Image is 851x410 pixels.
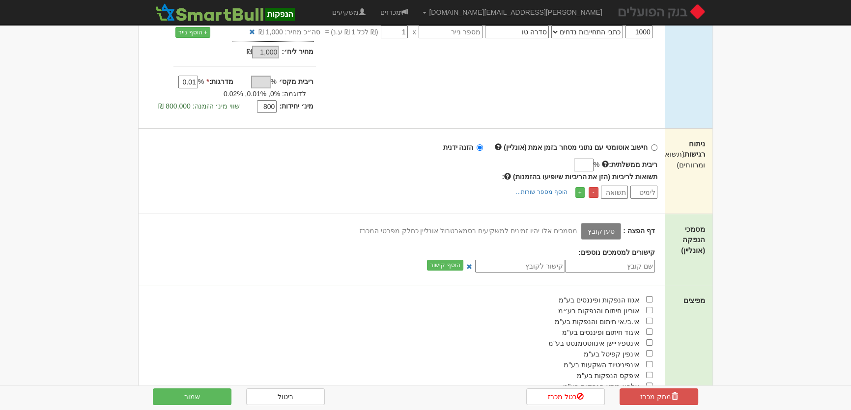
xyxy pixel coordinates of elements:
span: אינספיריישן אינווסטמנטס בע"מ [548,339,639,347]
button: הוסף קישור [427,260,463,271]
label: מחיר ליח׳: [282,47,313,56]
a: בטל מכרז [526,388,605,405]
a: + הוסף נייר [175,27,210,38]
label: טען קובץ [581,223,621,240]
label: מדרגות: [206,77,233,86]
label: ריבית ממשלתית: [602,160,657,169]
span: % [271,77,277,86]
a: - [589,187,598,198]
span: לדוגמה: 0%, 0.01%, 0.02% [224,90,306,98]
span: אינפיניטיוד השקעות בע"מ [564,361,639,369]
div: ₪ [206,47,282,58]
input: שם קובץ [565,260,655,273]
span: אלפא ביתא הנפקות בע"מ [563,383,639,390]
label: מינ׳ יחידות: [279,101,313,111]
input: קישור לקובץ [475,260,565,273]
strong: הזנה ידנית [443,143,473,151]
span: איפקס הנפקות בע"מ [577,372,639,380]
label: ניתוח רגישות [672,138,705,170]
strong: קישורים למסמכים נוספים: [578,248,654,256]
span: x [413,27,416,37]
input: הזנה ידנית [477,144,483,151]
span: אגוז הנפקות ופיננסים בע"מ [559,296,639,304]
span: אי.בי.אי חיתום והנפקות בע"מ [555,318,639,326]
button: שמור [153,388,231,405]
span: מסמכים אלו יהיו זמינים למשקיעים בסמארטבול אונליין כחלק מפרטי המכרז [360,227,577,235]
span: תשואות לריביות (הזן את הריביות שיופיעו בהזמנות) [513,173,657,181]
label: : [502,172,657,182]
strong: דף הפצה : [623,227,654,235]
a: הוסף מספר שורות... [513,187,570,197]
span: שווי מינ׳ הזמנה: 800,000 ₪ [158,102,240,110]
span: אוריון חיתום והנפקות בע״מ [558,307,639,315]
span: (תשואות ומרווחים) [658,150,705,168]
input: מחיר * [381,26,408,38]
input: כמות [625,26,652,38]
span: (₪ לכל 1 ₪ ע.נ) [329,27,378,37]
a: + [575,187,585,198]
input: לימיט [630,186,657,199]
span: איגוד חיתום ופיננסים בע"מ [562,328,639,336]
img: SmartBull Logo [153,2,297,22]
label: ריבית מקס׳ [279,77,313,86]
input: חישוב אוטומטי עם נתוני מסחר בזמן אמת (אונליין) [651,144,657,151]
input: מספר נייר [419,26,482,38]
label: מפיצים [683,295,705,305]
input: תשואה [601,186,628,199]
span: סה״כ מחיר: 1,000 ₪ [258,27,320,37]
strong: חישוב אוטומטי עם נתוני מסחר בזמן אמת (אונליין) [504,143,648,151]
a: ביטול [246,388,325,405]
span: % [594,160,599,169]
span: = [325,27,329,37]
label: מסמכי הנפקה (אונליין) [672,224,705,255]
input: שם הסדרה * [485,26,549,38]
span: % [198,77,204,86]
a: מחק מכרז [620,388,698,405]
span: אינפין קפיטל בע"מ [584,350,639,358]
